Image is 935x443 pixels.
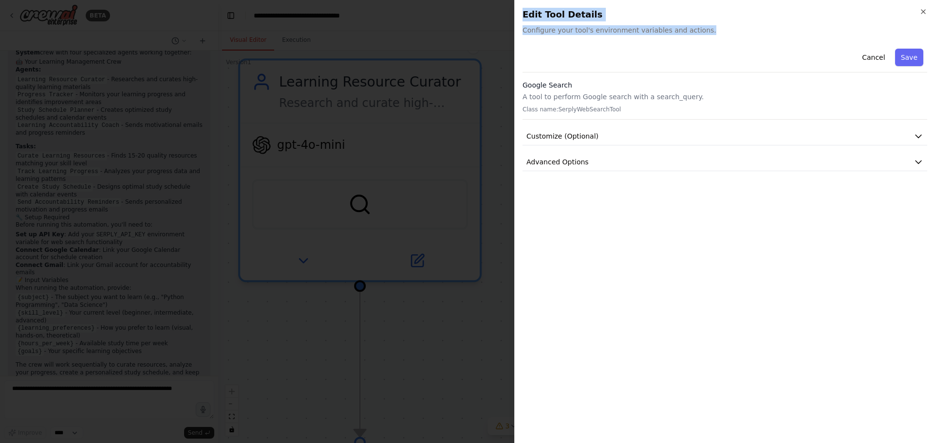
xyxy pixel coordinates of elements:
p: A tool to perform Google search with a search_query. [523,92,927,102]
h3: Google Search [523,80,927,90]
button: Save [895,49,923,66]
h2: Edit Tool Details [523,8,927,21]
span: Configure your tool's environment variables and actions. [523,25,927,35]
span: Advanced Options [526,157,589,167]
button: Customize (Optional) [523,127,927,145]
button: Advanced Options [523,153,927,171]
p: Class name: SerplyWebSearchTool [523,106,927,113]
span: Customize (Optional) [526,131,598,141]
button: Cancel [856,49,891,66]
